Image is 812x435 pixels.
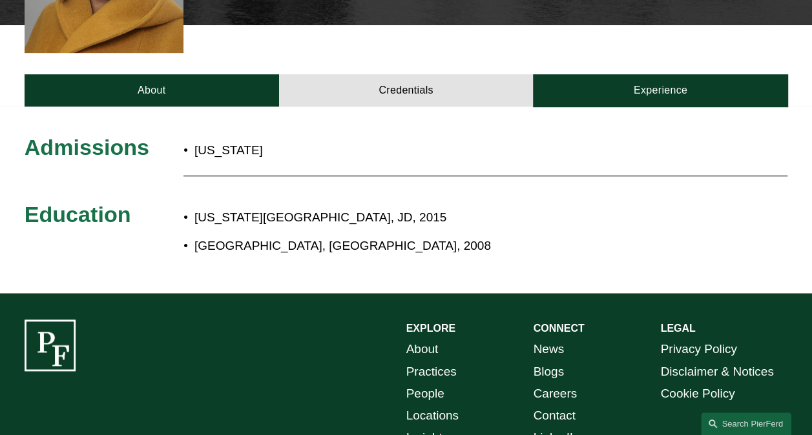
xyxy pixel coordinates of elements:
[533,383,577,405] a: Careers
[533,338,564,360] a: News
[701,412,791,435] a: Search this site
[194,235,692,257] p: [GEOGRAPHIC_DATA], [GEOGRAPHIC_DATA], 2008
[279,74,534,107] a: Credentials
[533,361,564,383] a: Blogs
[533,405,575,427] a: Contact
[406,383,444,405] a: People
[660,361,773,383] a: Disclaimer & Notices
[194,207,692,228] p: [US_STATE][GEOGRAPHIC_DATA], JD, 2015
[660,338,736,360] a: Privacy Policy
[194,139,470,161] p: [US_STATE]
[406,338,439,360] a: About
[25,135,149,159] span: Admissions
[406,361,457,383] a: Practices
[660,323,695,334] strong: LEGAL
[406,323,455,334] strong: EXPLORE
[533,323,584,334] strong: CONNECT
[25,202,131,227] span: Education
[660,383,734,405] a: Cookie Policy
[533,74,787,107] a: Experience
[25,74,279,107] a: About
[406,405,459,427] a: Locations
